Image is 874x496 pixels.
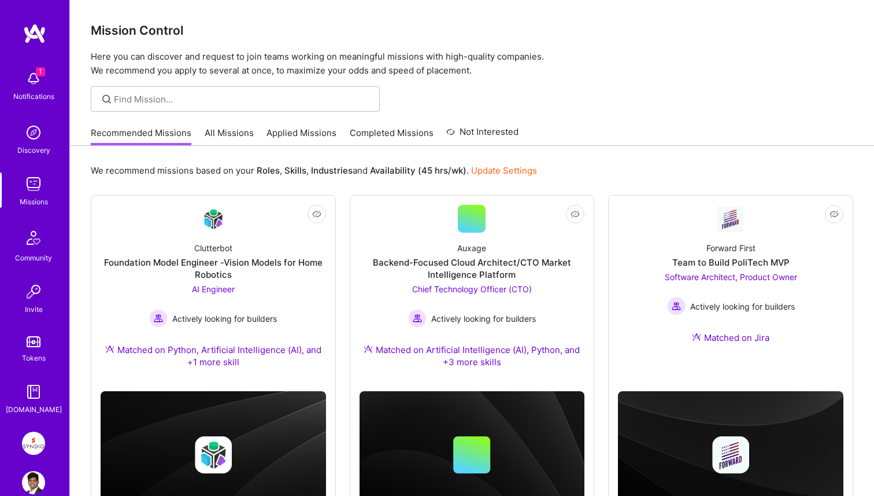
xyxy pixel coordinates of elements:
div: Backend-Focused Cloud Architect/CTO Market Intelligence Platform [360,256,585,281]
img: Ateam Purple Icon [105,344,114,354]
a: All Missions [205,127,254,146]
span: AI Engineer [192,284,235,294]
div: Matched on Python, Artificial Intelligence (AI), and +1 more skill [101,344,326,368]
a: Update Settings [471,165,537,176]
div: [DOMAIN_NAME] [6,403,62,416]
img: logo [23,23,46,44]
img: Company Logo [199,205,227,233]
a: Company LogoClutterbotFoundation Model Engineer -Vision Models for Home RoboticsAI Engineer Activ... [101,205,326,382]
b: Industries [311,165,353,176]
a: Completed Missions [350,127,434,146]
div: Forward First [706,242,756,254]
img: Company logo [712,436,749,473]
img: Company Logo [717,205,745,232]
div: Missions [20,196,48,208]
div: Auxage [457,242,486,254]
div: Clutterbot [194,242,232,254]
a: User Avatar [19,471,48,494]
div: Matched on Artificial Intelligence (AI), Python, and +3 more skills [360,344,585,368]
img: Company logo [195,436,232,473]
a: Company LogoForward FirstTeam to Build PoliTech MVPSoftware Architect, Product Owner Actively loo... [618,205,843,358]
a: Recommended Missions [91,127,191,146]
span: 1 [36,67,45,76]
div: Matched on Jira [692,332,769,344]
img: bell [22,67,45,90]
img: Community [20,224,47,252]
a: Applied Missions [266,127,336,146]
img: Syndio: Transformation Engine Modernization [22,432,45,455]
span: Actively looking for builders [172,313,277,325]
img: guide book [22,380,45,403]
div: Team to Build PoliTech MVP [672,256,790,269]
img: discovery [22,121,45,144]
a: Syndio: Transformation Engine Modernization [19,432,48,455]
span: Software Architect, Product Owner [665,272,797,282]
div: Tokens [22,352,46,364]
span: Actively looking for builders [431,313,536,325]
b: Availability (45 hrs/wk) [370,165,466,176]
img: Ateam Purple Icon [364,344,373,354]
img: tokens [27,336,40,347]
div: Discovery [17,144,50,156]
b: Skills [284,165,306,176]
div: Invite [25,303,43,315]
h3: Mission Control [91,23,853,38]
div: Foundation Model Engineer -Vision Models for Home Robotics [101,256,326,281]
i: icon EyeClosed [312,210,321,219]
input: Find Mission... [114,93,371,105]
div: Notifications [13,90,54,102]
span: Chief Technology Officer (CTO) [412,284,532,294]
p: We recommend missions based on your , , and . [91,164,537,177]
b: Roles [257,165,280,176]
a: Not Interested [446,125,519,146]
img: Actively looking for builders [667,297,686,315]
i: icon EyeClosed [829,210,839,219]
img: Invite [22,280,45,303]
img: Actively looking for builders [149,309,168,328]
img: User Avatar [22,471,45,494]
div: Community [15,252,52,264]
a: AuxageBackend-Focused Cloud Architect/CTO Market Intelligence PlatformChief Technology Officer (C... [360,205,585,382]
img: Actively looking for builders [408,309,427,328]
i: icon EyeClosed [571,210,580,219]
img: teamwork [22,172,45,196]
span: Actively looking for builders [690,300,795,313]
i: icon SearchGrey [100,93,113,106]
p: Here you can discover and request to join teams working on meaningful missions with high-quality ... [91,50,853,78]
img: Ateam Purple Icon [692,332,701,341]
